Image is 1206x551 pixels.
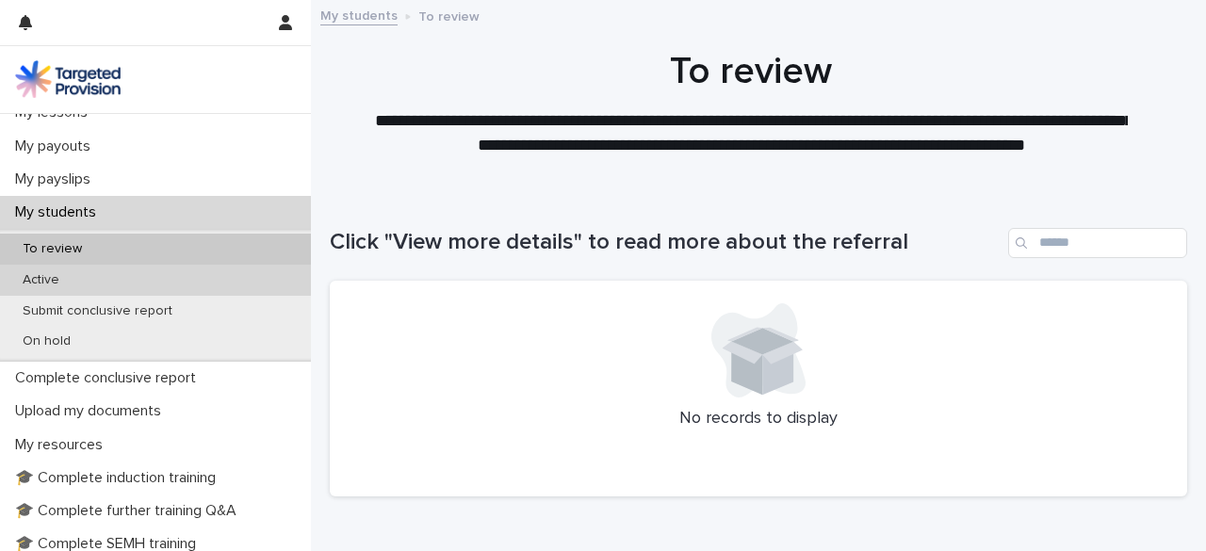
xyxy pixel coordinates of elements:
p: To review [418,5,480,25]
p: Active [8,272,74,288]
img: M5nRWzHhSzIhMunXDL62 [15,60,121,98]
p: No records to display [352,409,1165,429]
input: Search [1008,228,1187,258]
a: My students [320,4,398,25]
p: On hold [8,333,86,349]
p: 🎓 Complete further training Q&A [8,502,252,520]
h1: To review [330,49,1173,94]
h1: Click "View more details" to read more about the referral [330,229,1001,256]
p: To review [8,241,97,257]
p: Complete conclusive report [8,369,211,387]
p: My students [8,203,111,221]
p: My resources [8,436,118,454]
p: Upload my documents [8,402,176,420]
p: My payslips [8,170,106,188]
p: My lessons [8,104,103,122]
p: My payouts [8,138,106,155]
p: 🎓 Complete induction training [8,469,231,487]
p: Submit conclusive report [8,303,187,319]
